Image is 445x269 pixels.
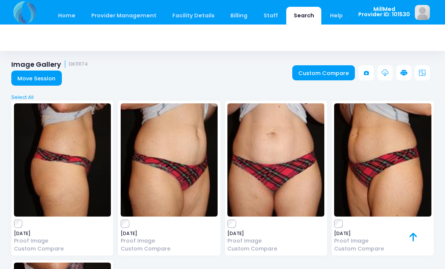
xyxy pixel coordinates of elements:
a: Help [323,7,350,25]
a: Custom Compare [121,245,218,253]
img: image [121,103,218,217]
a: Proof Image [334,237,431,245]
a: Custom Compare [292,65,355,80]
a: Search [286,7,321,25]
a: Billing [223,7,255,25]
small: DK111174 [69,61,88,67]
a: Facility Details [165,7,222,25]
span: [DATE] [334,231,431,236]
h1: Image Gallery [11,60,88,68]
a: Proof Image [227,237,324,245]
span: MillMed Provider ID: 101530 [358,6,410,17]
a: Select All [9,94,436,101]
img: image [14,103,111,217]
a: Provider Management [84,7,164,25]
span: [DATE] [227,231,324,236]
img: image [334,103,431,217]
img: image [227,103,324,217]
a: Custom Compare [334,245,431,253]
a: Proof Image [121,237,218,245]
span: [DATE] [121,231,218,236]
span: [DATE] [14,231,111,236]
a: Custom Compare [227,245,324,253]
a: Move Session [11,71,62,86]
a: Staff [256,7,285,25]
a: Custom Compare [14,245,111,253]
img: image [415,5,430,20]
a: Home [51,7,83,25]
a: Proof Image [14,237,111,245]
